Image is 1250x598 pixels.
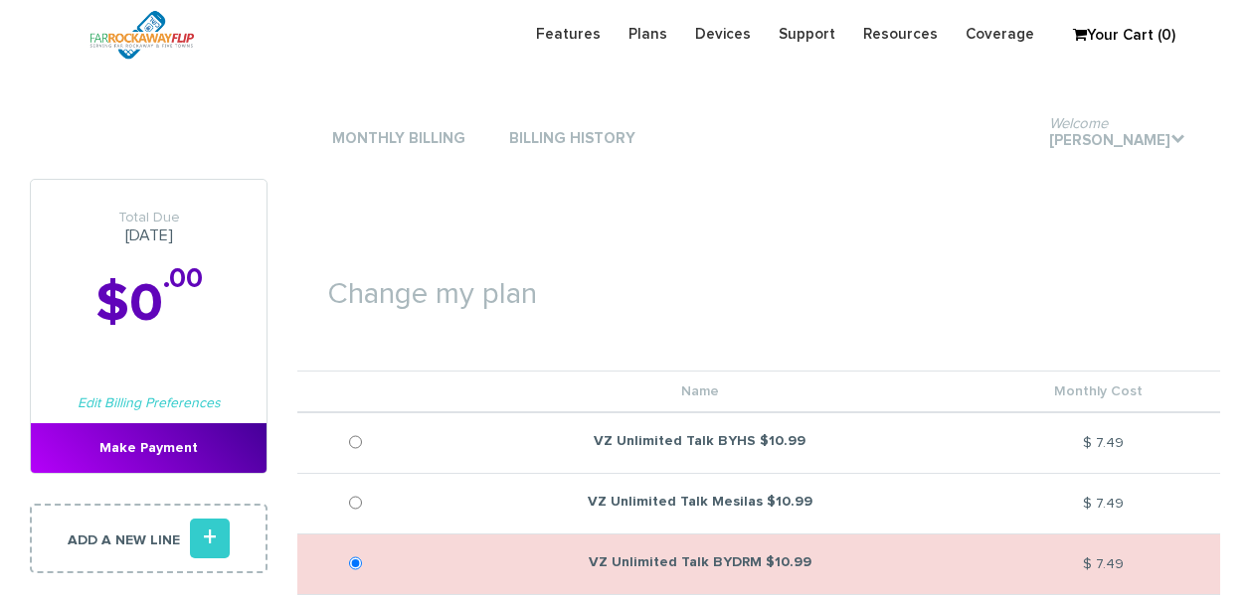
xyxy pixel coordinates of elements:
sup: .00 [163,265,203,293]
h3: [DATE] [31,210,267,245]
i: + [190,519,230,558]
a: Billing History [504,126,640,153]
th: Name [393,372,1006,413]
a: Edit Billing Preferences [78,396,221,410]
a: Welcome[PERSON_NAME]. [1044,128,1190,155]
label: VZ Unlimited Talk Mesilas $10.99 [588,492,812,512]
a: Plans [615,15,681,54]
a: Resources [849,15,952,54]
h2: $0 [31,275,267,334]
th: Monthly Cost [1006,372,1220,413]
a: Features [522,15,615,54]
a: Make Payment [31,423,267,473]
label: VZ Unlimited Talk BYDRM $10.99 [589,552,811,572]
a: Coverage [952,15,1048,54]
a: Add a new line+ [30,504,268,573]
span: Total Due [31,210,267,226]
td: $ 7.49 [1006,534,1220,595]
h1: Change my plan [297,248,1220,321]
a: Monthly Billing [327,126,470,153]
label: VZ Unlimited Talk BYHS $10.99 [594,431,805,451]
a: Support [765,15,849,54]
a: Devices [681,15,765,54]
td: $ 7.49 [1006,412,1220,474]
i: . [1170,131,1185,146]
a: Your Cart (0) [1063,21,1162,51]
span: Welcome [1049,116,1108,131]
td: $ 7.49 [1006,474,1220,534]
